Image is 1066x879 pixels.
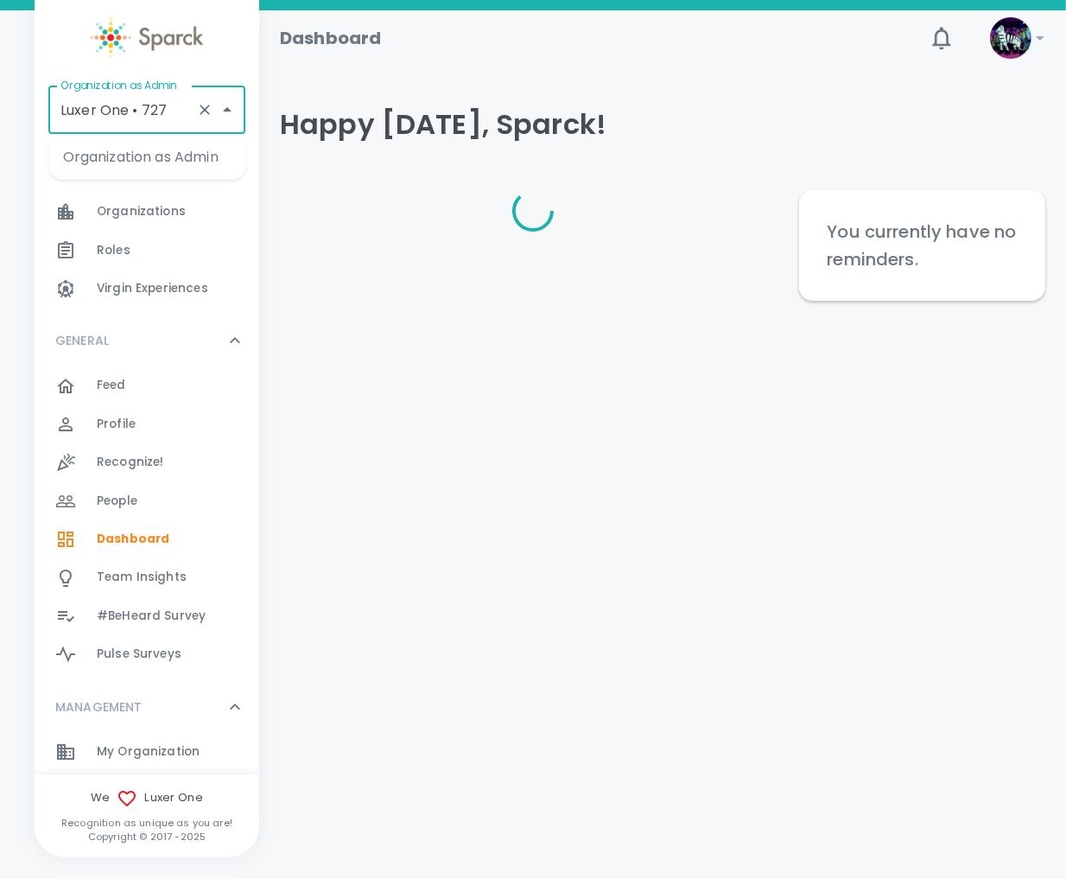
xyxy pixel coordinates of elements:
button: Clear [193,98,217,122]
a: Pulse Surveys [35,635,259,673]
a: Recognize! [35,443,259,481]
a: Organizations [35,193,259,231]
span: We Luxer One [35,788,259,809]
div: GENERAL [35,315,259,366]
h4: Happy [DATE], Sparck! [280,107,1045,142]
span: Team Insights [97,569,187,586]
div: SPARCK [35,193,259,315]
span: Profile [97,416,136,433]
span: #BeHeard Survey [97,608,206,625]
p: Copyright © 2017 - 2025 [35,830,259,844]
a: Sparck logo [35,17,259,58]
div: SPARCK [35,141,259,193]
h1: Dashboard [280,24,381,52]
a: #BeHeard Survey [35,597,259,635]
span: Virgin Experiences [97,280,208,297]
a: Dashboard [35,520,259,558]
button: Close [215,98,239,122]
a: Team Insights [35,558,259,596]
div: MANAGEMENT [35,681,259,733]
span: Organizations [97,203,186,220]
a: Virgin Experiences [35,270,259,308]
div: Organization as Admin [49,135,246,180]
h6: You currently have no reminders. [827,218,1018,273]
span: Recognize! [97,454,164,471]
span: Pulse Surveys [97,646,181,663]
a: Feed [35,366,259,404]
a: Employees [35,771,259,809]
a: People [35,482,259,520]
a: Profile [35,405,259,443]
p: GENERAL [55,332,109,349]
p: MANAGEMENT [55,698,143,716]
div: GENERAL [35,366,259,680]
img: Picture of Sparck [990,17,1031,59]
span: Dashboard [97,531,169,548]
span: People [97,493,137,510]
p: Recognition as unique as you are! [35,816,259,830]
a: Roles [35,232,259,270]
span: Feed [97,377,126,394]
img: Sparck logo [91,17,203,58]
span: My Organization [97,743,200,761]
label: Organization as Admin [60,78,177,92]
a: My Organization [35,733,259,771]
span: Roles [97,242,130,259]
